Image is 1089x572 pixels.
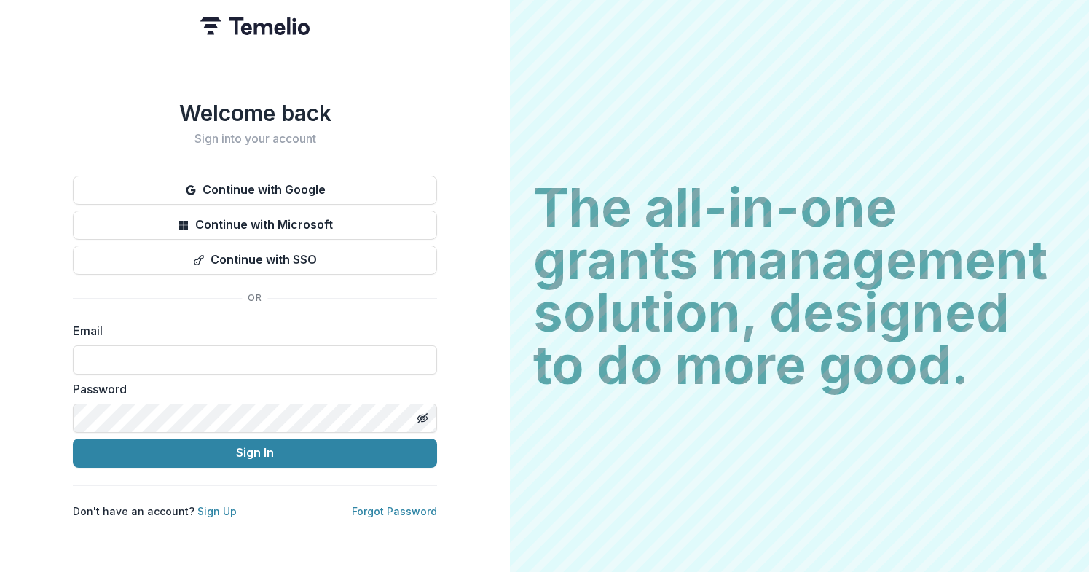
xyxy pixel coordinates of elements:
a: Forgot Password [352,505,437,517]
button: Sign In [73,439,437,468]
img: Temelio [200,17,310,35]
a: Sign Up [197,505,237,517]
label: Email [73,322,428,340]
h2: Sign into your account [73,132,437,146]
button: Continue with SSO [73,246,437,275]
button: Toggle password visibility [411,407,434,430]
label: Password [73,380,428,398]
h1: Welcome back [73,100,437,126]
p: Don't have an account? [73,504,237,519]
button: Continue with Microsoft [73,211,437,240]
button: Continue with Google [73,176,437,205]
